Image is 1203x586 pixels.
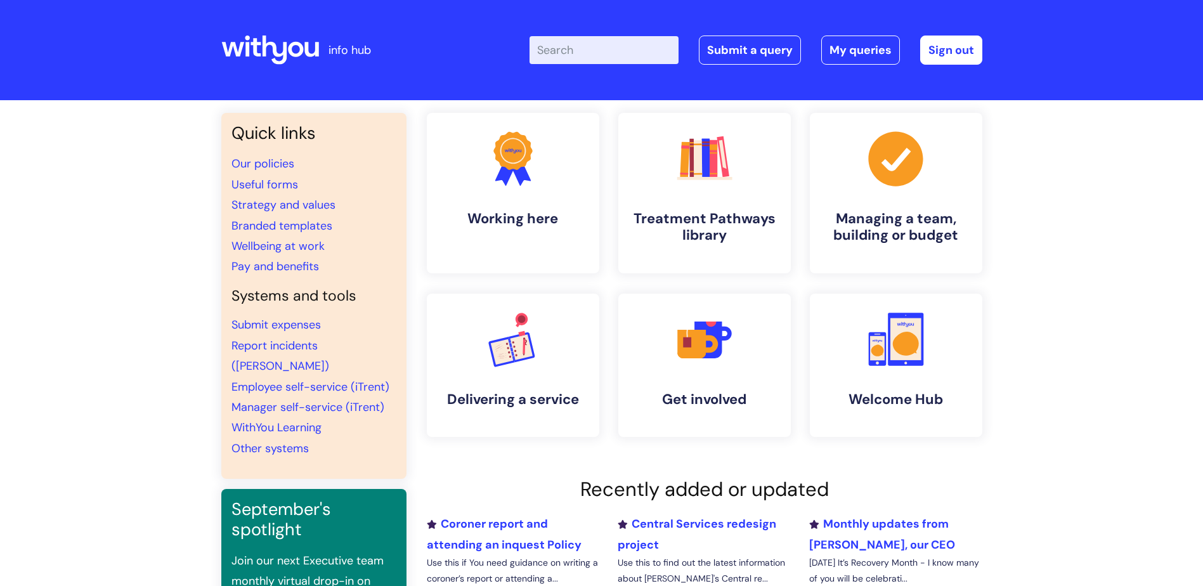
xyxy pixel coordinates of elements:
[618,294,791,437] a: Get involved
[231,499,396,540] h3: September's spotlight
[437,391,589,408] h4: Delivering a service
[231,123,396,143] h3: Quick links
[628,391,781,408] h4: Get involved
[810,113,982,273] a: Managing a team, building or budget
[699,36,801,65] a: Submit a query
[231,218,332,233] a: Branded templates
[821,36,900,65] a: My queries
[618,113,791,273] a: Treatment Pathways library
[427,113,599,273] a: Working here
[427,516,582,552] a: Coroner report and attending an inquest Policy
[820,211,972,244] h4: Managing a team, building or budget
[427,294,599,437] a: Delivering a service
[231,420,322,435] a: WithYou Learning
[820,391,972,408] h4: Welcome Hub
[530,36,982,65] div: | -
[231,197,335,212] a: Strategy and values
[809,516,955,552] a: Monthly updates from [PERSON_NAME], our CEO
[231,287,396,305] h4: Systems and tools
[810,294,982,437] a: Welcome Hub
[920,36,982,65] a: Sign out
[231,177,298,192] a: Useful forms
[231,441,309,456] a: Other systems
[231,379,389,394] a: Employee self-service (iTrent)
[231,317,321,332] a: Submit expenses
[231,259,319,274] a: Pay and benefits
[437,211,589,227] h4: Working here
[427,478,982,501] h2: Recently added or updated
[328,40,371,60] p: info hub
[231,338,329,374] a: Report incidents ([PERSON_NAME])
[231,156,294,171] a: Our policies
[530,36,679,64] input: Search
[231,238,325,254] a: Wellbeing at work
[618,516,776,552] a: Central Services redesign project
[231,400,384,415] a: Manager self-service (iTrent)
[628,211,781,244] h4: Treatment Pathways library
